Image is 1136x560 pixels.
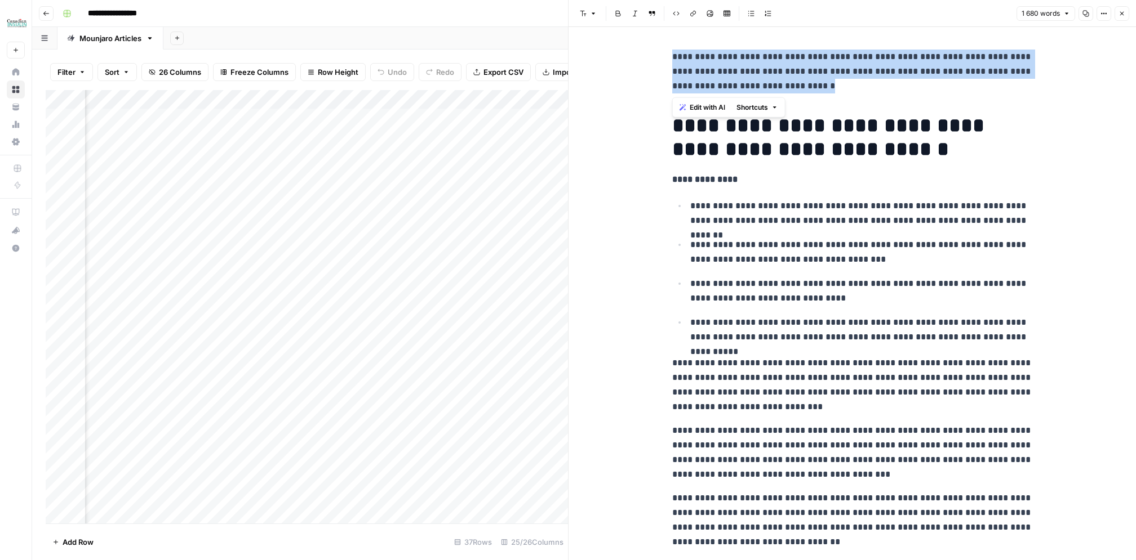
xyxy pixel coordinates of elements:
[535,63,601,81] button: Import CSV
[675,100,730,115] button: Edit with AI
[57,27,163,50] a: Mounjaro Articles
[50,63,93,81] button: Filter
[690,102,725,113] span: Edit with AI
[1017,6,1075,21] button: 1 680 words
[57,66,76,78] span: Filter
[79,33,141,44] div: Mounjaro Articles
[732,100,783,115] button: Shortcuts
[105,66,119,78] span: Sort
[7,9,25,37] button: Workspace: BCI
[7,203,25,221] a: AirOps Academy
[7,98,25,116] a: Your Data
[370,63,414,81] button: Undo
[466,63,531,81] button: Export CSV
[213,63,296,81] button: Freeze Columns
[97,63,137,81] button: Sort
[483,66,523,78] span: Export CSV
[159,66,201,78] span: 26 Columns
[7,80,25,98] a: Browse
[388,66,407,78] span: Undo
[7,63,25,81] a: Home
[496,533,568,551] div: 25/26 Columns
[7,222,24,239] div: What's new?
[450,533,496,551] div: 37 Rows
[7,115,25,133] a: Usage
[7,239,25,257] button: Help + Support
[553,66,593,78] span: Import CSV
[318,66,358,78] span: Row Height
[436,66,454,78] span: Redo
[230,66,289,78] span: Freeze Columns
[46,533,100,551] button: Add Row
[300,63,366,81] button: Row Height
[7,221,25,239] button: What's new?
[7,133,25,151] a: Settings
[736,102,768,113] span: Shortcuts
[1022,8,1060,19] span: 1 680 words
[63,536,94,548] span: Add Row
[419,63,461,81] button: Redo
[141,63,208,81] button: 26 Columns
[7,13,27,33] img: BCI Logo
